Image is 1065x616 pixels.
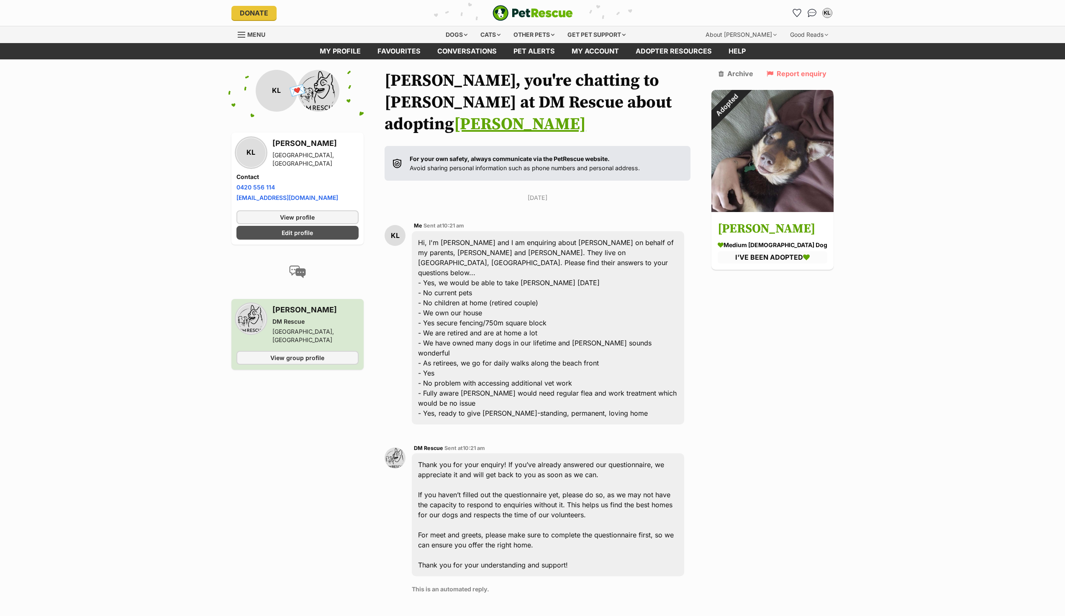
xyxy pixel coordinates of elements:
[247,31,265,38] span: Menu
[272,304,359,316] h3: [PERSON_NAME]
[475,26,506,43] div: Cats
[414,222,422,229] span: Me
[236,351,359,365] a: View group profile
[236,184,275,191] a: 0420 556 114
[412,585,684,593] p: This is an automated reply.
[289,266,306,278] img: conversation-icon-4a6f8262b818ee0b60e3300018af0b2d0b884aa5de6e9bcb8d3d4eeb1a70a7c4.svg
[700,79,754,132] div: Adopted
[385,70,690,135] h1: [PERSON_NAME], you're chatting to [PERSON_NAME] at DM Rescue about adopting
[369,43,429,59] a: Favourites
[505,43,563,59] a: Pet alerts
[720,43,754,59] a: Help
[823,9,831,17] div: KL
[288,82,307,100] span: 💌
[414,445,443,451] span: DM Rescue
[821,6,834,20] button: My account
[270,353,324,362] span: View group profile
[272,317,359,326] div: DM Rescue
[562,26,631,43] div: Get pet support
[718,251,827,263] div: I'VE BEEN ADOPTED
[410,155,610,162] strong: For your own safety, always communicate via the PetRescue website.
[767,70,826,77] a: Report enquiry
[790,6,804,20] a: Favourites
[718,220,827,238] h3: [PERSON_NAME]
[311,43,369,59] a: My profile
[440,26,473,43] div: Dogs
[790,6,834,20] ul: Account quick links
[442,222,464,229] span: 10:21 am
[412,231,684,424] div: Hi, I'm [PERSON_NAME] and I am enquiring about [PERSON_NAME] on behalf of my parents, [PERSON_NAM...
[256,70,298,112] div: KL
[493,5,573,21] a: PetRescue
[231,6,277,20] a: Donate
[806,6,819,20] a: Conversations
[711,90,834,212] img: Arthur
[463,445,485,451] span: 10:21 am
[627,43,720,59] a: Adopter resources
[508,26,560,43] div: Other pets
[784,26,834,43] div: Good Reads
[236,138,266,167] div: KL
[272,138,359,149] h3: [PERSON_NAME]
[236,210,359,224] a: View profile
[493,5,573,21] img: logo-e224e6f780fb5917bec1dbf3a21bbac754714ae5b6737aabdf751b685950b380.svg
[282,228,313,237] span: Edit profile
[272,151,359,168] div: [GEOGRAPHIC_DATA], [GEOGRAPHIC_DATA]
[236,304,266,333] img: DM Rescue profile pic
[412,453,684,576] div: Thank you for your enquiry! If you’ve already answered our questionnaire, we appreciate it and wi...
[454,114,586,135] a: [PERSON_NAME]
[238,26,271,41] a: Menu
[385,447,405,468] img: DM Rescue profile pic
[236,173,359,181] h4: Contact
[410,154,640,172] p: Avoid sharing personal information such as phone numbers and personal address.
[444,445,485,451] span: Sent at
[298,70,339,112] img: DM Rescue profile pic
[423,222,464,229] span: Sent at
[711,213,834,269] a: [PERSON_NAME] medium [DEMOGRAPHIC_DATA] Dog I'VE BEEN ADOPTED
[385,193,690,202] p: [DATE]
[280,213,315,222] span: View profile
[711,205,834,214] a: Adopted
[236,226,359,240] a: Edit profile
[700,26,783,43] div: About [PERSON_NAME]
[272,327,359,344] div: [GEOGRAPHIC_DATA], [GEOGRAPHIC_DATA]
[563,43,627,59] a: My account
[429,43,505,59] a: conversations
[385,225,405,246] div: KL
[808,9,816,17] img: chat-41dd97257d64d25036548639549fe6c8038ab92f7586957e7f3b1b290dea8141.svg
[719,70,753,77] a: Archive
[236,194,338,201] a: [EMAIL_ADDRESS][DOMAIN_NAME]
[718,240,827,249] div: medium [DEMOGRAPHIC_DATA] Dog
